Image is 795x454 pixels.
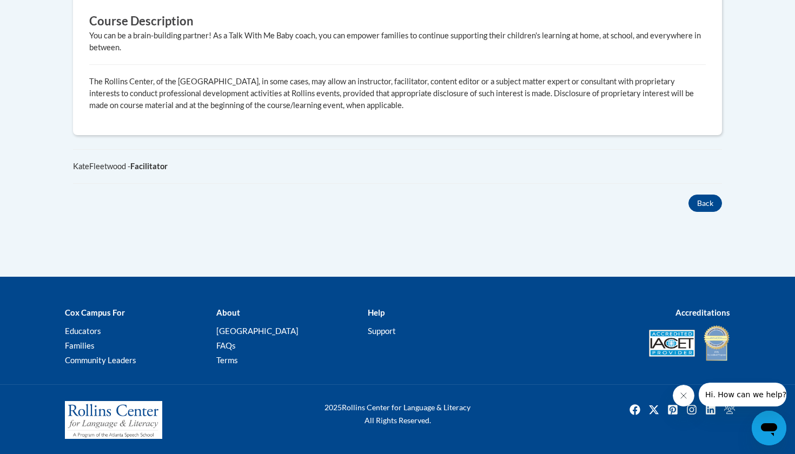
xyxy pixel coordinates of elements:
[216,308,240,317] b: About
[699,383,786,406] iframe: Message from company
[65,355,136,365] a: Community Leaders
[284,401,511,427] div: Rollins Center for Language & Literacy All Rights Reserved.
[626,401,644,418] img: Facebook icon
[216,355,238,365] a: Terms
[626,401,644,418] a: Facebook
[73,161,722,172] div: KateFleetwood -
[216,340,236,350] a: FAQs
[65,308,125,317] b: Cox Campus For
[703,324,730,362] img: IDA® Accredited
[664,401,681,418] a: Pinterest
[683,401,700,418] a: Instagram
[89,13,706,30] h3: Course Description
[721,401,738,418] a: Facebook Group
[65,401,162,439] img: Rollins Center for Language & Literacy - A Program of the Atlanta Speech School
[664,401,681,418] img: Pinterest icon
[216,326,299,336] a: [GEOGRAPHIC_DATA]
[130,162,168,171] b: Facilitator
[752,411,786,445] iframe: Button to launch messaging window
[645,401,662,418] a: Twitter
[65,326,101,336] a: Educators
[324,403,342,412] span: 2025
[65,340,95,350] a: Families
[683,401,700,418] img: Instagram icon
[368,326,396,336] a: Support
[673,385,694,406] iframe: Close message
[89,76,706,111] p: The Rollins Center, of the [GEOGRAPHIC_DATA], in some cases, may allow an instructor, facilitator...
[89,30,706,54] div: You can be a brain-building partner! As a Talk With Me Baby coach, you can empower families to co...
[688,195,722,212] button: Back
[702,401,719,418] a: Linkedin
[368,308,385,317] b: Help
[645,401,662,418] img: Twitter icon
[649,330,695,357] img: Accredited IACET® Provider
[675,308,730,317] b: Accreditations
[702,401,719,418] img: LinkedIn icon
[721,401,738,418] img: Facebook group icon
